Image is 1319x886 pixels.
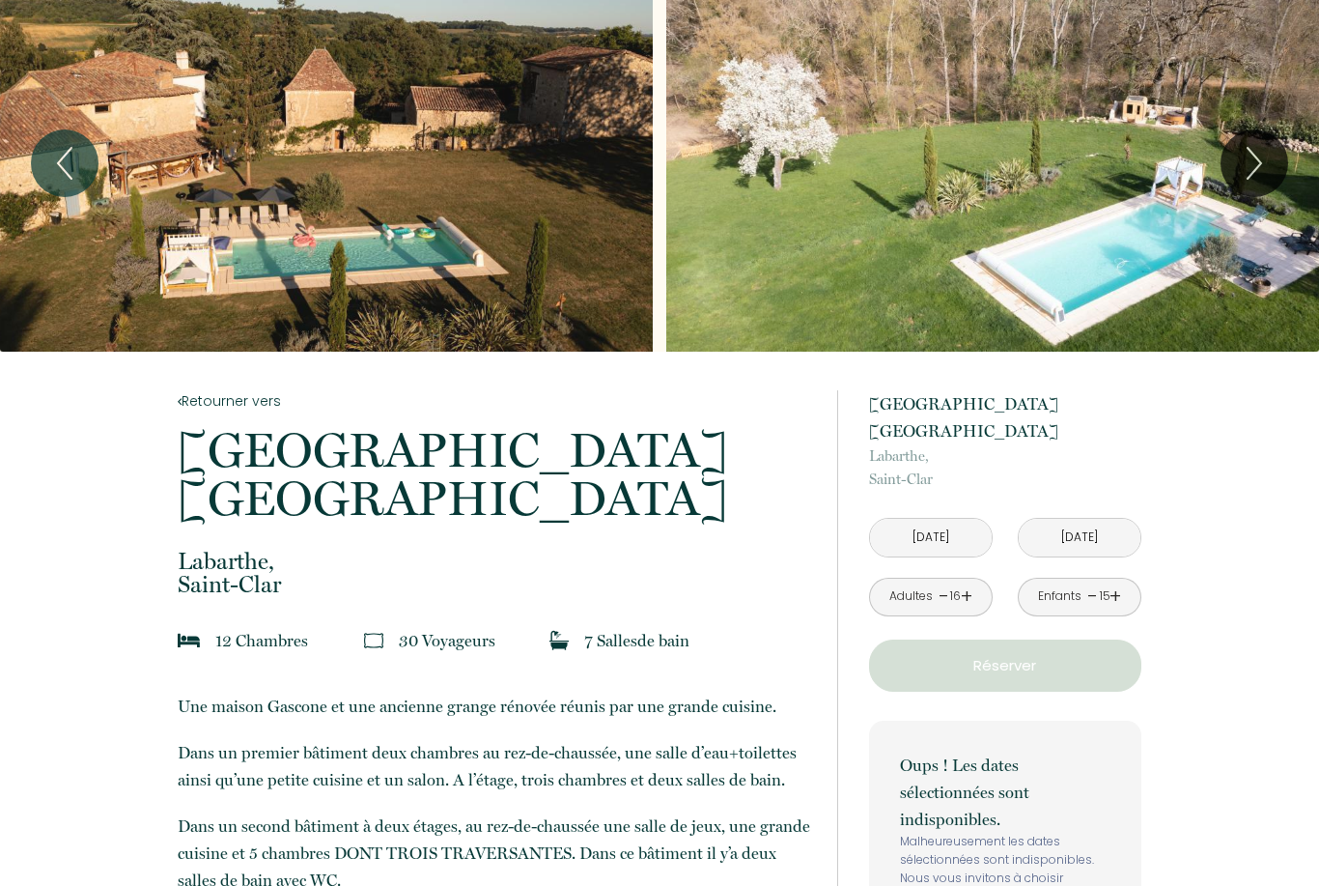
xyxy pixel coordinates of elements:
a: - [1087,582,1098,612]
p: 30 Voyageur [399,627,495,654]
a: + [1109,582,1121,612]
input: Arrivée [870,519,992,557]
input: Départ [1019,519,1140,557]
button: Previous [31,129,98,197]
div: 16 [950,587,960,606]
p: Saint-Clar [178,550,811,596]
div: 15 [1100,587,1109,606]
span: s [489,631,495,650]
span: Labarthe, [869,444,1141,468]
p: Oups ! Les dates sélectionnées sont indisponibles. [900,752,1110,833]
div: Enfants [1038,587,1081,606]
p: Réserver [876,654,1135,677]
p: Une maison Gascone et une ancienne grange rénovée réunis par une grande cuisine. [178,693,811,720]
button: Next [1221,129,1288,197]
p: 7 Salle de bain [584,627,689,654]
p: [GEOGRAPHIC_DATA] [GEOGRAPHIC_DATA] [178,426,811,523]
p: Saint-Clar [869,444,1141,491]
span: s [631,631,637,650]
div: Adultes [889,587,933,606]
span: Labarthe, [178,550,811,573]
a: - [939,582,949,612]
span: s [301,631,308,650]
p: Dans un premier bâtiment deux chambres au rez-de-chaussée, une salle d’eau+toilettes ainsi qu’une... [178,739,811,793]
img: guests [364,631,383,650]
button: Réserver [869,640,1141,692]
p: [GEOGRAPHIC_DATA] [GEOGRAPHIC_DATA] [869,390,1141,444]
p: 12 Chambre [215,627,308,654]
a: + [961,582,972,612]
a: Retourner vers [178,390,811,412]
